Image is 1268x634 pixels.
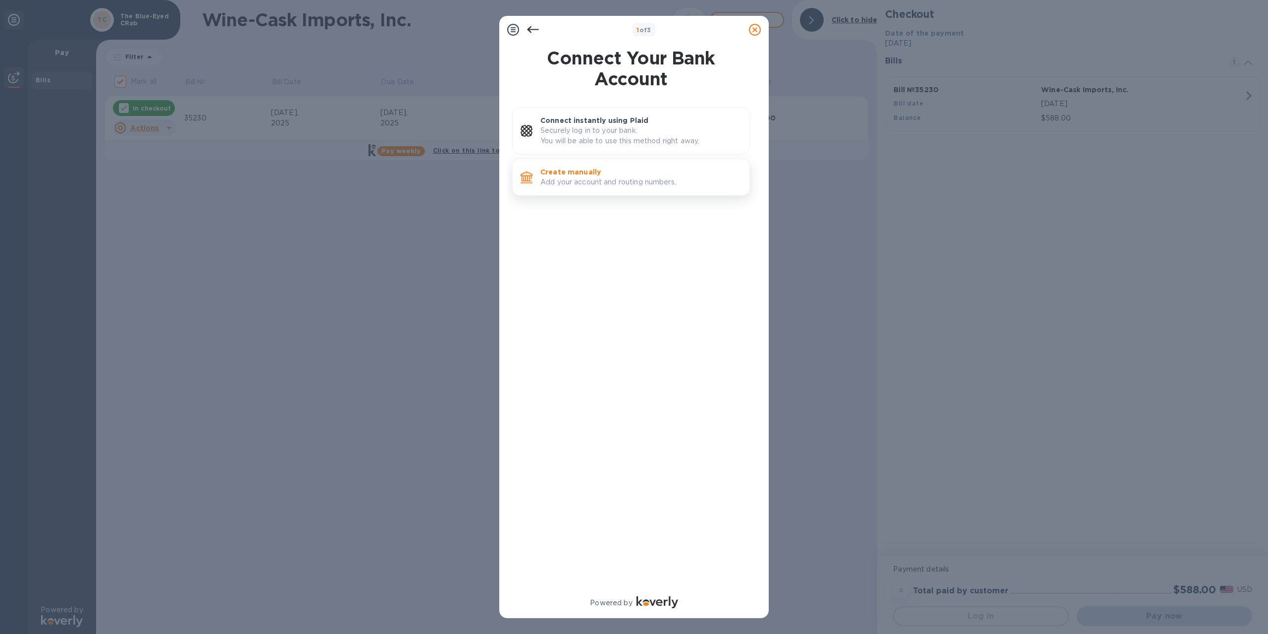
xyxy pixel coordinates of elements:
[540,177,741,187] p: Add your account and routing numbers.
[540,115,741,125] p: Connect instantly using Plaid
[508,48,754,89] h1: Connect Your Bank Account
[540,167,741,177] p: Create manually
[540,125,741,146] p: Securely log in to your bank. You will be able to use this method right away.
[636,596,678,608] img: Logo
[590,598,632,608] p: Powered by
[636,26,651,34] b: of 3
[636,26,639,34] span: 1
